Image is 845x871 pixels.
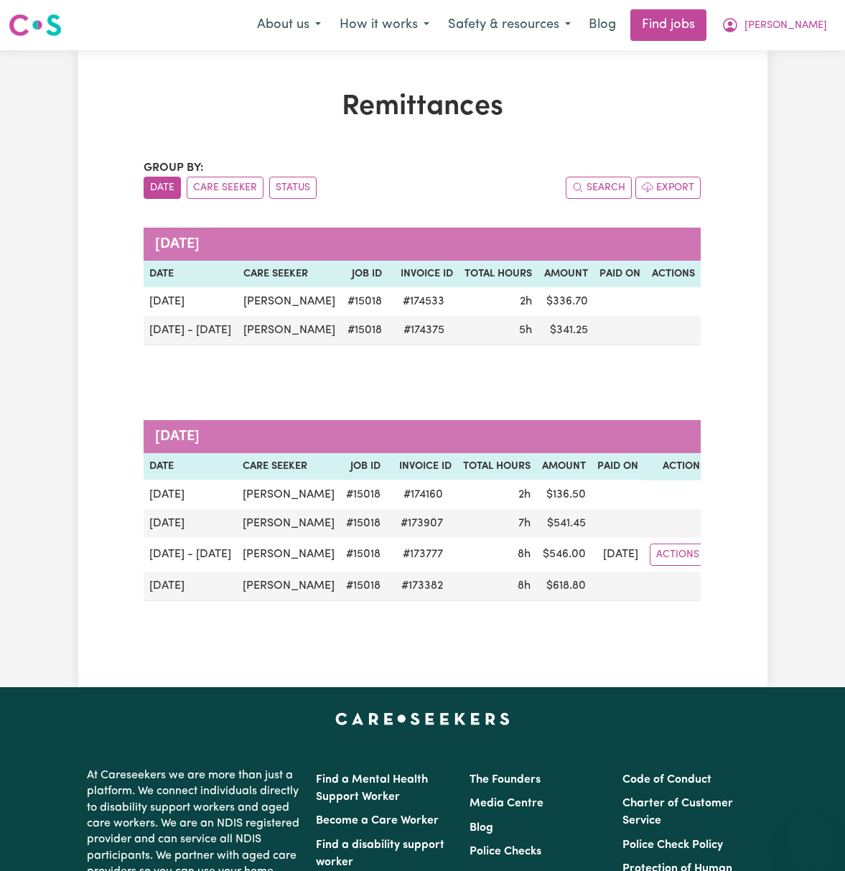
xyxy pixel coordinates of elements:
[622,774,711,786] a: Code of Conduct
[594,261,646,288] th: Paid On
[340,538,386,572] td: # 15018
[622,798,733,826] a: Charter of Customer Service
[622,839,723,851] a: Police Check Policy
[237,538,340,572] td: [PERSON_NAME]
[566,177,632,199] button: Search
[248,10,330,40] button: About us
[144,177,181,199] button: sort invoices by date
[144,453,237,480] th: Date
[144,538,237,572] td: [DATE] - [DATE]
[9,12,62,38] img: Careseekers logo
[788,814,834,860] iframe: Button to launch messaging window
[316,774,428,803] a: Find a Mental Health Support Worker
[330,10,439,40] button: How it works
[744,18,827,34] span: [PERSON_NAME]
[470,846,541,857] a: Police Checks
[592,453,644,480] th: Paid On
[316,815,439,826] a: Become a Care Worker
[394,293,453,310] span: # 174533
[630,9,706,41] a: Find jobs
[237,453,340,480] th: Care Seeker
[238,261,342,288] th: Care Seeker
[144,316,238,345] td: [DATE] - [DATE]
[536,538,592,572] td: $ 546.00
[335,713,510,725] a: Careseekers home page
[644,453,711,480] th: Actions
[237,572,340,601] td: [PERSON_NAME]
[342,261,388,288] th: Job ID
[144,162,204,174] span: Group by:
[520,296,532,307] span: 2 hours
[538,261,593,288] th: Amount
[459,261,538,288] th: Total Hours
[342,316,388,345] td: # 15018
[187,177,263,199] button: sort invoices by care seeker
[144,509,237,538] td: [DATE]
[538,316,593,345] td: $ 341.25
[386,453,457,480] th: Invoice ID
[470,798,543,809] a: Media Centre
[340,572,386,601] td: # 15018
[388,261,459,288] th: Invoice ID
[646,261,701,288] th: Actions
[536,509,592,538] td: $ 541.45
[635,177,701,199] button: Export
[536,572,592,601] td: $ 618.80
[536,453,592,480] th: Amount
[340,453,386,480] th: Job ID
[144,287,238,316] td: [DATE]
[340,480,386,509] td: # 15018
[144,90,701,125] h1: Remittances
[269,177,317,199] button: sort invoices by paid status
[393,577,452,595] span: # 173382
[392,515,452,532] span: # 173907
[144,480,237,509] td: [DATE]
[538,287,593,316] td: $ 336.70
[439,10,580,40] button: Safety & resources
[518,549,531,560] span: 8 hours
[238,287,342,316] td: [PERSON_NAME]
[144,572,237,601] td: [DATE]
[340,509,386,538] td: # 15018
[470,774,541,786] a: The Founders
[712,10,836,40] button: My Account
[592,538,644,572] td: [DATE]
[342,287,388,316] td: # 15018
[580,9,625,41] a: Blog
[316,839,444,868] a: Find a disability support worker
[144,261,238,288] th: Date
[518,580,531,592] span: 8 hours
[519,325,532,336] span: 5 hours
[238,316,342,345] td: [PERSON_NAME]
[470,822,493,834] a: Blog
[395,486,452,503] span: # 174160
[9,9,62,42] a: Careseekers logo
[457,453,536,480] th: Total Hours
[395,322,453,339] span: # 174375
[237,509,340,538] td: [PERSON_NAME]
[144,420,711,453] caption: [DATE]
[650,544,706,566] button: Actions
[237,480,340,509] td: [PERSON_NAME]
[518,489,531,500] span: 2 hours
[144,228,701,261] caption: [DATE]
[394,546,452,563] span: # 173777
[536,480,592,509] td: $ 136.50
[518,518,531,529] span: 7 hours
